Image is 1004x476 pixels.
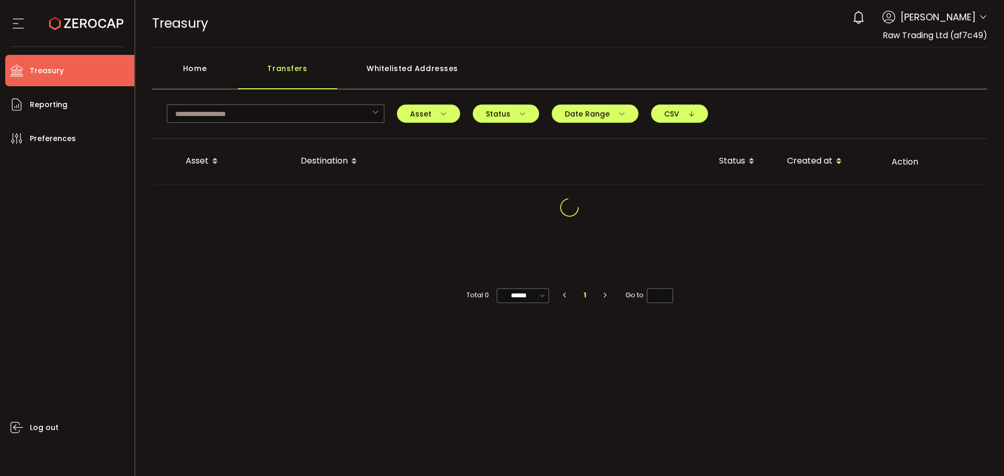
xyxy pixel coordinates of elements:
span: Treasury [30,63,64,78]
span: Total 0 [466,288,489,303]
button: Status [473,105,539,123]
button: Date Range [552,105,638,123]
span: Treasury [152,14,208,32]
span: Status [486,110,526,118]
span: [PERSON_NAME] [900,10,976,24]
span: Log out [30,420,59,435]
div: Home [152,58,238,89]
span: Go to [625,288,673,303]
span: Reporting [30,97,67,112]
iframe: Chat Widget [952,426,1004,476]
li: 1 [576,288,595,303]
button: Asset [397,105,460,123]
div: Whitelisted Addresses [337,58,488,89]
div: Transfers [238,58,337,89]
span: Raw Trading Ltd (af7c49) [883,29,987,41]
span: Date Range [565,110,625,118]
span: Asset [410,110,447,118]
button: CSV [651,105,708,123]
span: CSV [664,110,695,118]
span: Preferences [30,131,76,146]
